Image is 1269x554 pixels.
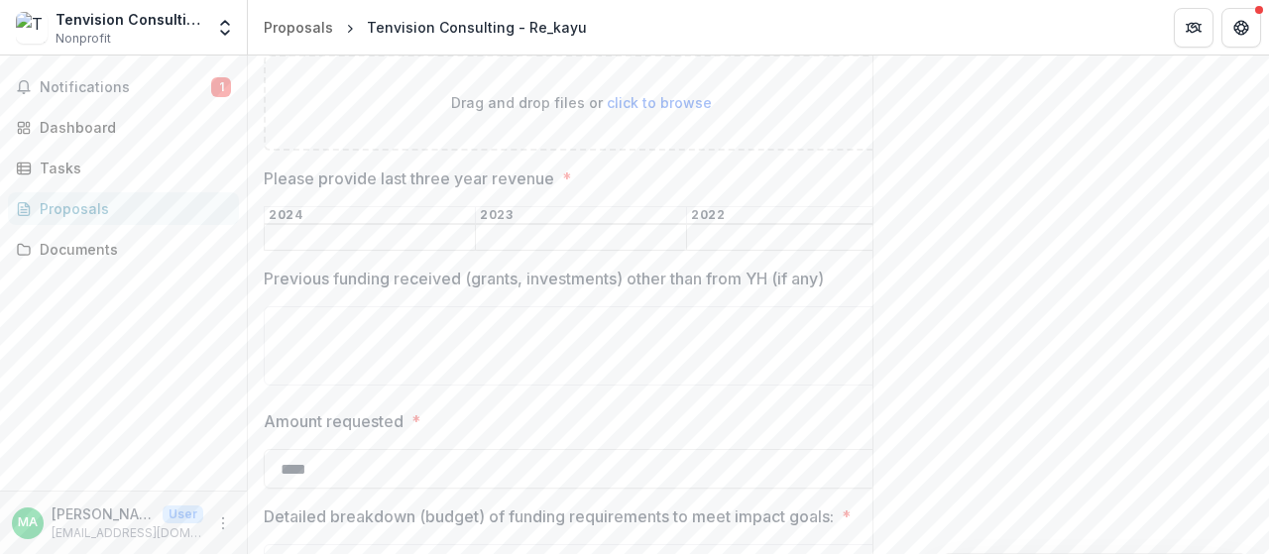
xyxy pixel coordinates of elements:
a: Proposals [8,192,239,225]
p: Please provide last three year revenue [264,166,554,190]
div: Documents [40,239,223,260]
button: Notifications1 [8,71,239,103]
div: Tenvision Consulting - Re_kayu [367,17,587,38]
span: Nonprofit [56,30,111,48]
a: Dashboard [8,111,239,144]
th: 2024 [265,206,476,224]
div: Dashboard [40,117,223,138]
p: Amount requested [264,409,404,433]
span: click to browse [607,94,712,111]
a: Documents [8,233,239,266]
th: 2022 [687,206,898,224]
p: [EMAIL_ADDRESS][DOMAIN_NAME] [52,524,203,542]
button: Open entity switcher [211,8,239,48]
p: [PERSON_NAME] [52,503,155,524]
p: User [163,505,203,523]
p: Drag and drop files or [451,92,712,113]
div: Proposals [40,198,223,219]
button: Get Help [1221,8,1261,48]
a: Proposals [256,13,341,42]
p: Previous funding received (grants, investments) other than from YH (if any) [264,267,824,290]
div: Tasks [40,158,223,178]
img: Tenvision Consulting [16,12,48,44]
span: Notifications [40,79,211,96]
button: More [211,511,235,535]
div: Mohd Faizal Bin Ayob [18,516,38,529]
a: Tasks [8,152,239,184]
span: 1 [211,77,231,97]
th: 2023 [476,206,687,224]
nav: breadcrumb [256,13,595,42]
button: Partners [1174,8,1213,48]
div: Proposals [264,17,333,38]
div: Tenvision Consulting [56,9,203,30]
p: Detailed breakdown (budget) of funding requirements to meet impact goals: [264,504,834,528]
